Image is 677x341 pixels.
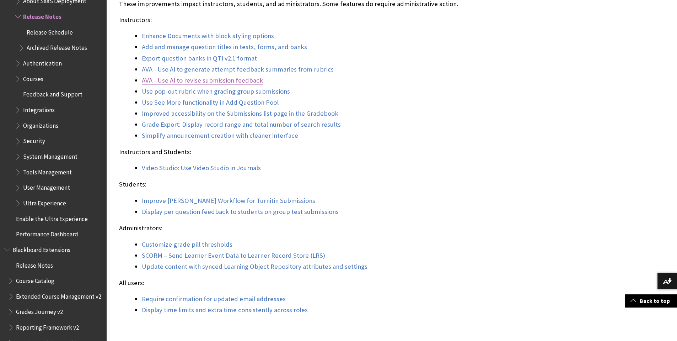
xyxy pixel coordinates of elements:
[16,275,54,284] span: Course Catalog
[23,104,55,114] span: Integrations
[142,65,334,74] a: AVA - Use AI to generate attempt feedback summaries from rubrics
[142,295,286,303] a: Require confirmation for updated email addresses
[142,196,315,205] a: Improve [PERSON_NAME] Workflow for Turnitin Submissions
[23,151,77,160] span: System Management
[23,11,61,20] span: Release Notes
[119,147,560,157] p: Instructors and Students:
[23,73,43,83] span: Courses
[27,42,87,52] span: Archived Release Notes
[16,290,101,300] span: Extended Course Management v2
[142,54,257,63] a: Export question banks in QTI v2.1 format
[142,164,261,172] a: Video Studio: Use Video Studio in Journals
[142,120,341,129] a: Grade Export: Display record range and total number of search results
[119,278,560,288] p: All users:
[142,240,232,249] a: Customize grade pill thresholds
[12,244,70,253] span: Blackboard Extensions
[23,57,62,67] span: Authentication
[23,135,45,145] span: Security
[142,43,307,51] a: Add and manage question titles in tests, forms, and banks
[16,259,53,269] span: Release Notes
[27,26,73,36] span: Release Schedule
[142,98,279,107] a: Use See More functionality in Add Question Pool
[119,15,560,25] p: Instructors:
[119,180,560,189] p: Students:
[23,182,70,192] span: User Management
[142,208,339,216] a: Display per question feedback to students on group test submissions
[142,109,338,118] a: Improved accessibility on the Submissions list page in the Gradebook
[142,306,308,314] a: Display time limits and extra time consistently across roles
[23,166,72,176] span: Tools Management
[16,306,63,316] span: Grades Journey v2
[142,87,290,96] a: Use pop-out rubric when grading group submissions
[16,321,79,331] span: Reporting Framework v2
[625,294,677,308] a: Back to top
[142,131,298,140] a: Simplify announcement creation with cleaner interface
[142,76,263,85] a: AVA - Use AI to revise submission feedback
[16,228,78,238] span: Performance Dashboard
[142,262,367,271] a: Update content with synced Learning Object Repository attributes and settings
[16,213,88,222] span: Enable the Ultra Experience
[23,120,58,129] span: Organizations
[142,251,325,260] a: SCORM – Send Learner Event Data to Learner Record Store (LRS)
[119,224,560,233] p: Administrators:
[23,89,82,98] span: Feedback and Support
[23,197,66,207] span: Ultra Experience
[142,32,274,40] a: Enhance Documents with block styling options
